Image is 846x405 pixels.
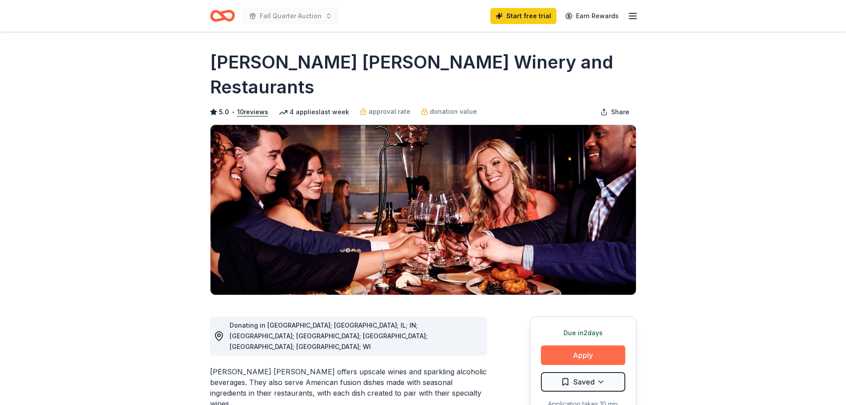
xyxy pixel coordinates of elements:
button: Saved [541,372,625,392]
span: • [231,108,234,116]
span: Fall Quarter Auction [260,11,322,21]
span: Share [611,107,629,117]
div: 4 applies last week [279,107,349,117]
a: donation value [421,106,477,117]
span: approval rate [369,106,410,117]
a: approval rate [360,106,410,117]
a: Earn Rewards [560,8,624,24]
button: Apply [541,345,625,365]
a: Home [210,5,235,26]
span: 5.0 [219,107,229,117]
button: Share [593,103,636,121]
div: Due in 2 days [541,328,625,338]
span: Saved [573,376,595,388]
a: Start free trial [490,8,556,24]
button: 10reviews [237,107,268,117]
button: Fall Quarter Auction [242,7,339,25]
h1: [PERSON_NAME] [PERSON_NAME] Winery and Restaurants [210,50,636,100]
img: Image for Cooper's Hawk Winery and Restaurants [211,125,636,295]
span: donation value [430,106,477,117]
span: Donating in [GEOGRAPHIC_DATA]; [GEOGRAPHIC_DATA]; IL; IN; [GEOGRAPHIC_DATA]; [GEOGRAPHIC_DATA]; [... [230,321,428,350]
